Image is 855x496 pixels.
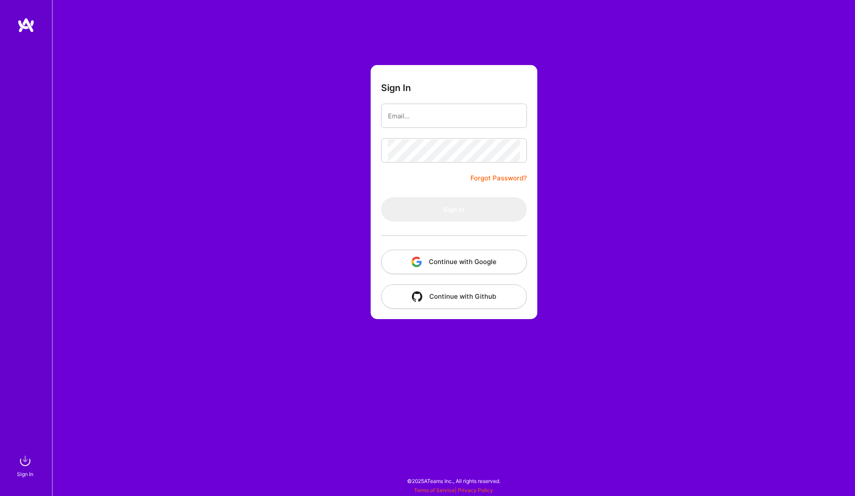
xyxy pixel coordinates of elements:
a: Privacy Policy [458,487,493,493]
img: icon [412,291,422,302]
button: Continue with Github [381,284,527,309]
div: Sign In [17,470,33,479]
img: sign in [16,452,34,470]
input: Email... [388,105,520,127]
button: Continue with Google [381,250,527,274]
div: © 2025 ATeams Inc., All rights reserved. [52,470,855,492]
h3: Sign In [381,82,411,93]
img: logo [17,17,35,33]
button: Sign In [381,197,527,222]
a: sign inSign In [18,452,34,479]
a: Terms of Service [414,487,455,493]
a: Forgot Password? [470,173,527,183]
img: icon [411,257,422,267]
span: | [414,487,493,493]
